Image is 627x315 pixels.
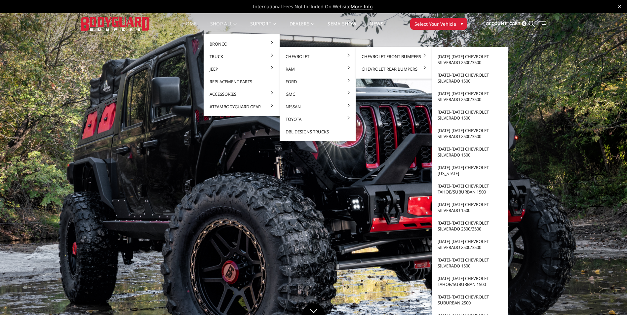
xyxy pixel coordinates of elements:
a: [DATE]-[DATE] Chevrolet Silverado 1500 [434,143,505,161]
span: Select Your Vehicle [414,20,456,27]
a: Truck [206,50,277,63]
button: 5 of 5 [597,207,603,217]
a: [DATE]-[DATE] Chevrolet Silverado 1500 [434,106,505,124]
a: Ram [282,63,353,75]
a: [DATE]-[DATE] Chevrolet Tahoe/Suburban 1500 [434,272,505,291]
a: News [370,21,383,34]
a: GMC [282,88,353,100]
a: [DATE]-[DATE] Chevrolet Silverado 2500/3500 [434,124,505,143]
a: [DATE]-[DATE] Chevrolet Silverado 2500/3500 [434,235,505,254]
a: Chevrolet [282,50,353,63]
a: More Info [351,3,372,10]
span: Cart [509,20,521,26]
a: [DATE]-[DATE] Chevrolet Tahoe/Suburban 1500 [434,180,505,198]
a: Nissan [282,100,353,113]
img: BODYGUARD BUMPERS [81,17,150,30]
a: Chevrolet Front Bumpers [358,50,429,63]
span: 0 [522,21,527,26]
a: Home [182,21,197,34]
span: Account [486,20,507,26]
a: [DATE]-[DATE] Chevrolet Silverado 1500 [434,254,505,272]
button: 4 of 5 [597,196,603,207]
a: Accessories [206,88,277,100]
button: Select Your Vehicle [410,18,467,30]
button: 2 of 5 [597,175,603,186]
a: Support [250,21,276,34]
a: [DATE]-[DATE] Chevrolet Silverado 2500/3500 [434,217,505,235]
a: SEMA Show [328,21,356,34]
a: [DATE]-[DATE] Chevrolet Suburban 2500 [434,291,505,309]
a: Cart 0 [509,15,527,33]
button: 3 of 5 [597,186,603,196]
a: Chevrolet Rear Bumpers [358,63,429,75]
a: Jeep [206,63,277,75]
a: Dealers [290,21,315,34]
a: [DATE]-[DATE] Chevrolet Silverado 2500/3500 [434,87,505,106]
a: Replacement Parts [206,75,277,88]
button: 1 of 5 [597,164,603,175]
a: [DATE]-[DATE] Chevrolet [US_STATE] [434,161,505,180]
a: #TeamBodyguard Gear [206,100,277,113]
a: Toyota [282,113,353,125]
span: ▾ [461,20,463,27]
a: Click to Down [302,303,325,315]
a: Account [486,15,507,33]
a: DBL Designs Trucks [282,125,353,138]
a: [DATE]-[DATE] Chevrolet Silverado 1500 [434,69,505,87]
a: Ford [282,75,353,88]
a: [DATE]-[DATE] Chevrolet Silverado 2500/3500 [434,50,505,69]
a: Bronco [206,38,277,50]
a: shop all [210,21,237,34]
a: [DATE]-[DATE] Chevrolet Silverado 1500 [434,198,505,217]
